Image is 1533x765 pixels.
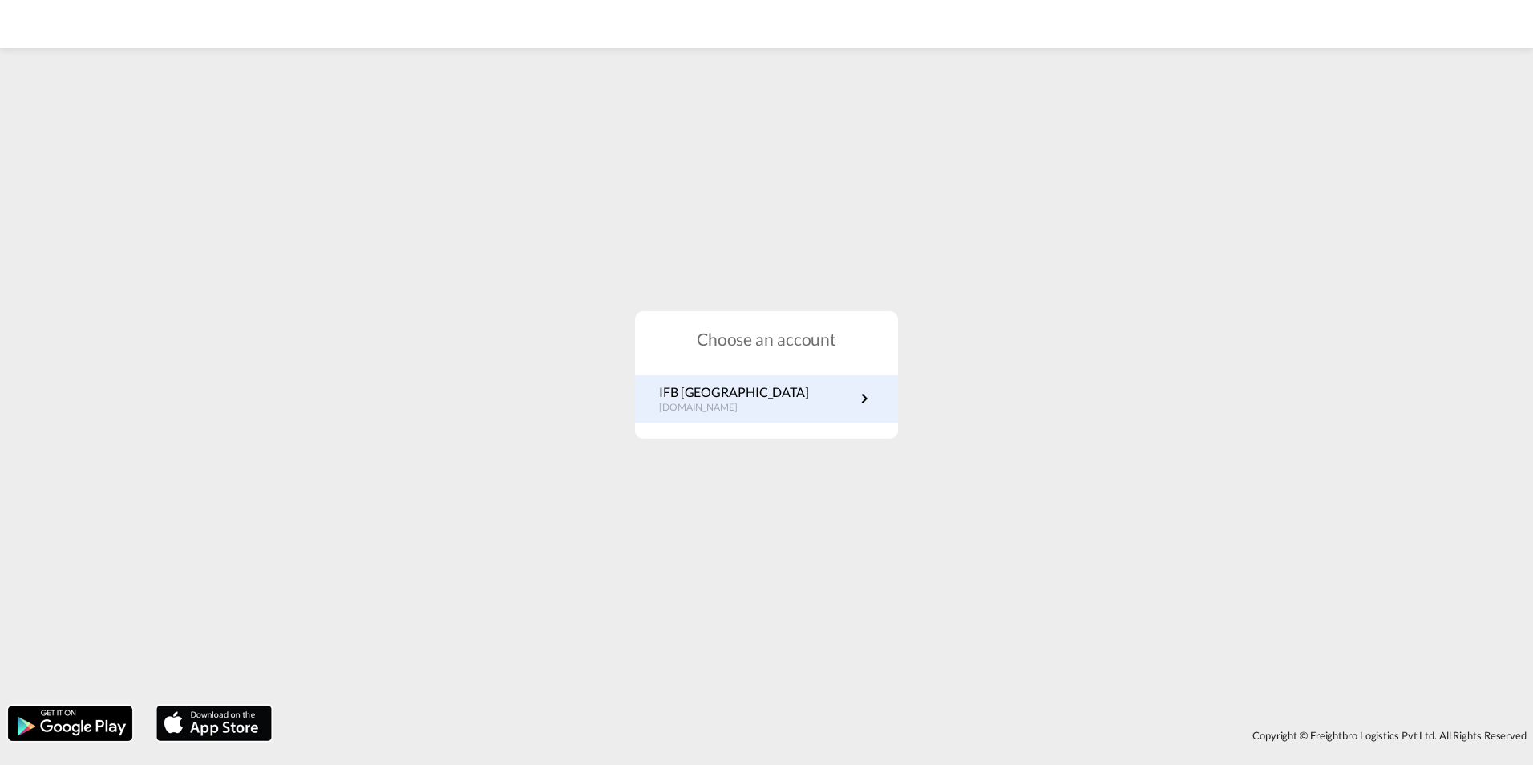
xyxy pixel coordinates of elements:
md-icon: icon-chevron-right [855,389,874,408]
a: IFB [GEOGRAPHIC_DATA][DOMAIN_NAME] [659,383,874,415]
p: [DOMAIN_NAME] [659,401,809,415]
img: google.png [6,704,134,743]
img: apple.png [155,704,273,743]
h1: Choose an account [635,327,898,350]
p: IFB [GEOGRAPHIC_DATA] [659,383,809,401]
div: Copyright © Freightbro Logistics Pvt Ltd. All Rights Reserved [280,722,1533,749]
